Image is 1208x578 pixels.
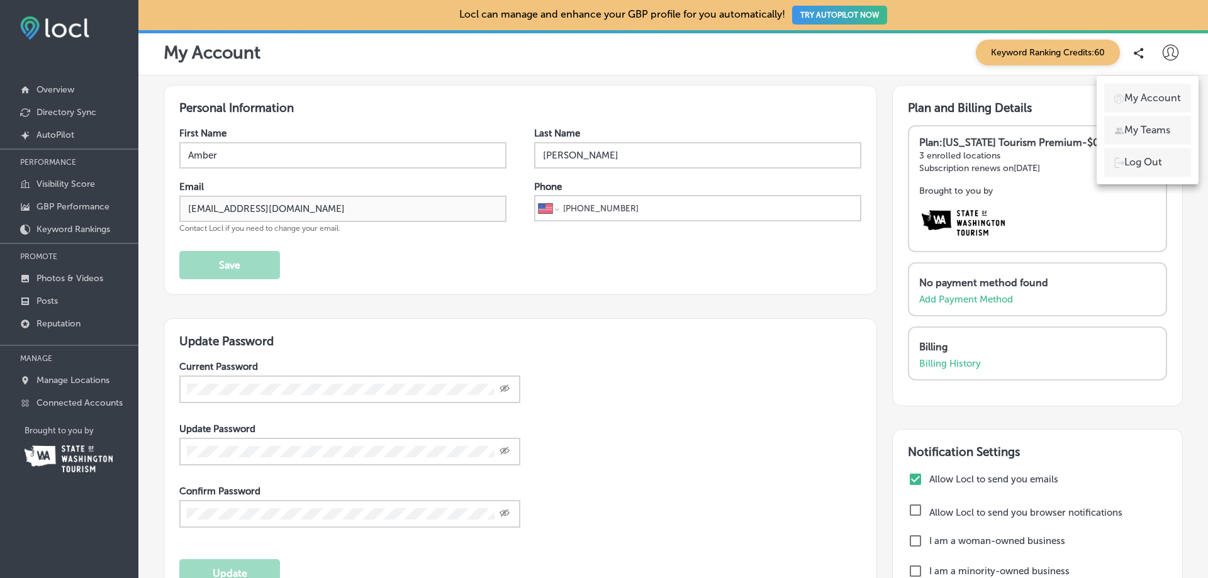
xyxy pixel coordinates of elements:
button: TRY AUTOPILOT NOW [792,6,887,25]
a: Log Out [1104,148,1191,177]
p: Brought to you by [25,426,138,435]
p: Log Out [1124,155,1162,170]
p: Reputation [36,318,81,329]
p: Directory Sync [36,107,96,118]
p: Photos & Videos [36,273,103,284]
img: Washington Tourism [25,445,113,472]
p: Keyword Rankings [36,224,110,235]
p: My Teams [1124,123,1170,138]
p: Overview [36,84,74,95]
p: GBP Performance [36,201,109,212]
p: Manage Locations [36,375,109,386]
p: Visibility Score [36,179,95,189]
a: My Teams [1104,116,1191,145]
a: My Account [1104,84,1191,113]
p: Connected Accounts [36,397,123,408]
p: My Account [1124,91,1181,106]
p: AutoPilot [36,130,74,140]
p: Posts [36,296,58,306]
img: fda3e92497d09a02dc62c9cd864e3231.png [20,16,89,40]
